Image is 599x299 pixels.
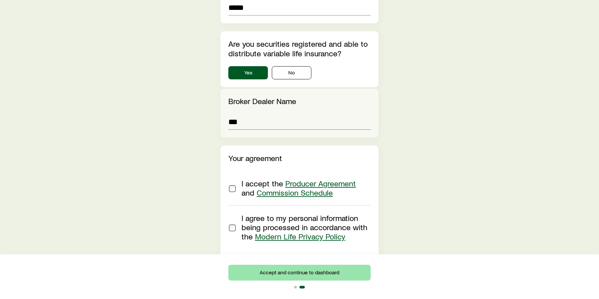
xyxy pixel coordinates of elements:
input: I agree to my personal information being processed in accordance with the Modern Life Privacy Policy [229,225,236,231]
label: Are you securities registered and able to distribute variable life insurance? [228,39,368,58]
button: Accept and continue to dashboard [228,265,371,281]
a: Commission Schedule [257,188,333,197]
button: Yes [228,66,268,79]
div: securitiesRegistrationInfo.isSecuritiesRegistered [228,66,371,79]
label: Broker Dealer Name [228,96,296,106]
input: I accept the Producer Agreement and Commission Schedule [229,185,236,192]
button: No [272,66,311,79]
span: I agree to my personal information being processed in accordance with the [242,213,367,241]
label: Your agreement [228,153,282,163]
span: I accept the and [242,178,356,197]
a: Producer Agreement [285,178,356,188]
a: Modern Life Privacy Policy [255,231,345,241]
